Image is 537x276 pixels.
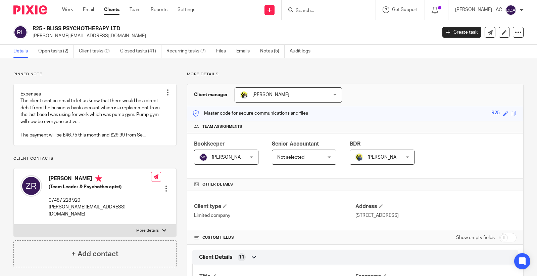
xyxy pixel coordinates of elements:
a: Team [130,6,141,13]
span: BDR [350,141,360,147]
div: R25 [491,110,500,117]
p: More details [187,72,524,77]
span: [PERSON_NAME] [212,155,249,160]
a: Files [216,45,231,58]
a: Clients [104,6,119,13]
span: Client Details [199,254,233,261]
a: Audit logs [290,45,315,58]
h4: CUSTOM FIELDS [194,235,355,240]
a: Client tasks (0) [79,45,115,58]
p: [PERSON_NAME][EMAIL_ADDRESS][DOMAIN_NAME] [33,33,432,39]
a: Details [13,45,33,58]
p: [STREET_ADDRESS] [355,212,517,219]
a: Reports [151,6,167,13]
span: [PERSON_NAME] [368,155,404,160]
span: Bookkeeper [194,141,225,147]
i: Primary [95,175,102,182]
img: Pixie [13,5,47,14]
img: svg%3E [20,175,42,197]
a: Create task [442,27,481,38]
span: Get Support [392,7,418,12]
span: 11 [239,254,244,261]
p: Pinned note [13,72,177,77]
img: svg%3E [199,153,207,161]
img: Carine-Starbridge.jpg [240,91,248,99]
a: Open tasks (2) [38,45,74,58]
a: Email [83,6,94,13]
img: svg%3E [505,5,516,15]
span: Not selected [277,155,304,160]
h4: Client type [194,203,355,210]
p: Limited company [194,212,355,219]
h4: [PERSON_NAME] [49,175,151,184]
span: Other details [202,182,233,187]
input: Search [295,8,355,14]
p: [PERSON_NAME] - AC [455,6,502,13]
img: svg%3E [13,25,28,39]
p: Client contacts [13,156,177,161]
a: Closed tasks (41) [120,45,161,58]
span: [PERSON_NAME] [252,92,289,97]
p: 07487 228 920 [49,197,151,204]
h4: + Add contact [71,249,118,259]
h5: (Team Leader & Psychotherapist) [49,184,151,190]
h4: Address [355,203,517,210]
p: [PERSON_NAME][EMAIL_ADDRESS][DOMAIN_NAME] [49,204,151,218]
h2: R25 - BLISS PSYCHOTHERAPY LTD [33,25,352,32]
a: Notes (5) [260,45,285,58]
a: Emails [236,45,255,58]
a: Recurring tasks (7) [166,45,211,58]
label: Show empty fields [456,234,495,241]
span: Senior Accountant [272,141,319,147]
span: Team assignments [202,124,242,129]
p: More details [136,228,159,233]
p: Master code for secure communications and files [192,110,308,117]
a: Work [62,6,73,13]
img: Dennis-Starbridge.jpg [355,153,363,161]
h3: Client manager [194,91,228,98]
a: Settings [178,6,195,13]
